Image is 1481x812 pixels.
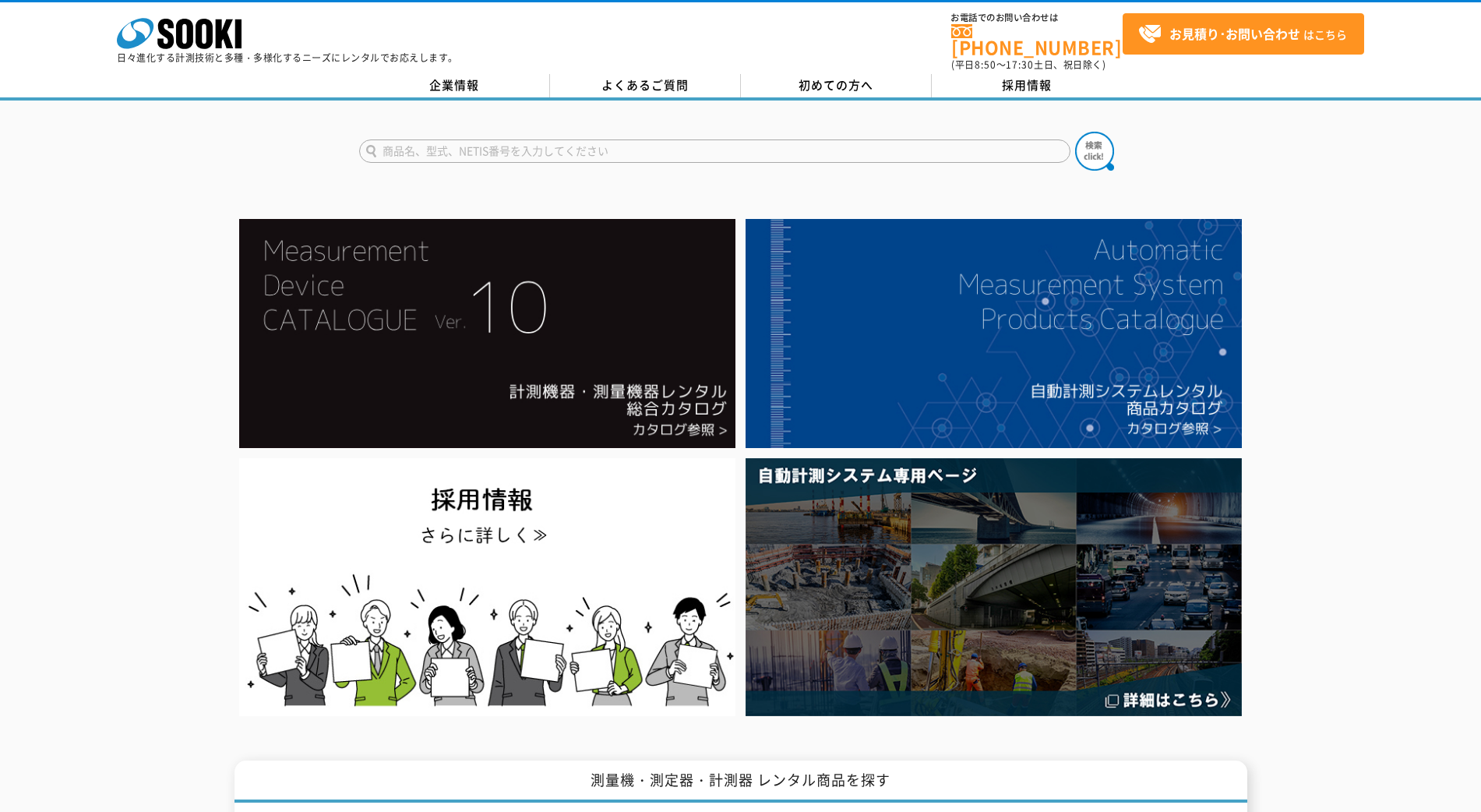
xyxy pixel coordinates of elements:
strong: お見積り･お問い合わせ [1169,24,1300,43]
img: 自動計測システムカタログ [746,219,1242,448]
a: [PHONE_NUMBER] [951,24,1123,56]
input: 商品名、型式、NETIS番号を入力してください [359,139,1070,163]
span: 初めての方へ [799,76,873,94]
p: 日々進化する計測技術と多種・多様化するニーズにレンタルでお応えします。 [117,53,458,62]
img: SOOKI recruit [239,458,735,716]
a: 企業情報 [359,74,550,97]
img: Catalog Ver10 [239,219,735,448]
span: 17:30 [1006,58,1034,72]
span: (平日 ～ 土日、祝日除く) [951,58,1105,72]
span: はこちら [1138,23,1347,46]
a: 採用情報 [932,74,1123,97]
span: 8:50 [975,58,996,72]
img: btn_search.png [1075,132,1114,171]
a: お見積り･お問い合わせはこちら [1123,13,1364,55]
span: お電話でのお問い合わせは [951,13,1123,23]
a: よくあるご質問 [550,74,741,97]
a: 初めての方へ [741,74,932,97]
img: 自動計測システム専用ページ [746,458,1242,716]
h1: 測量機・測定器・計測器 レンタル商品を探す [234,761,1247,803]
